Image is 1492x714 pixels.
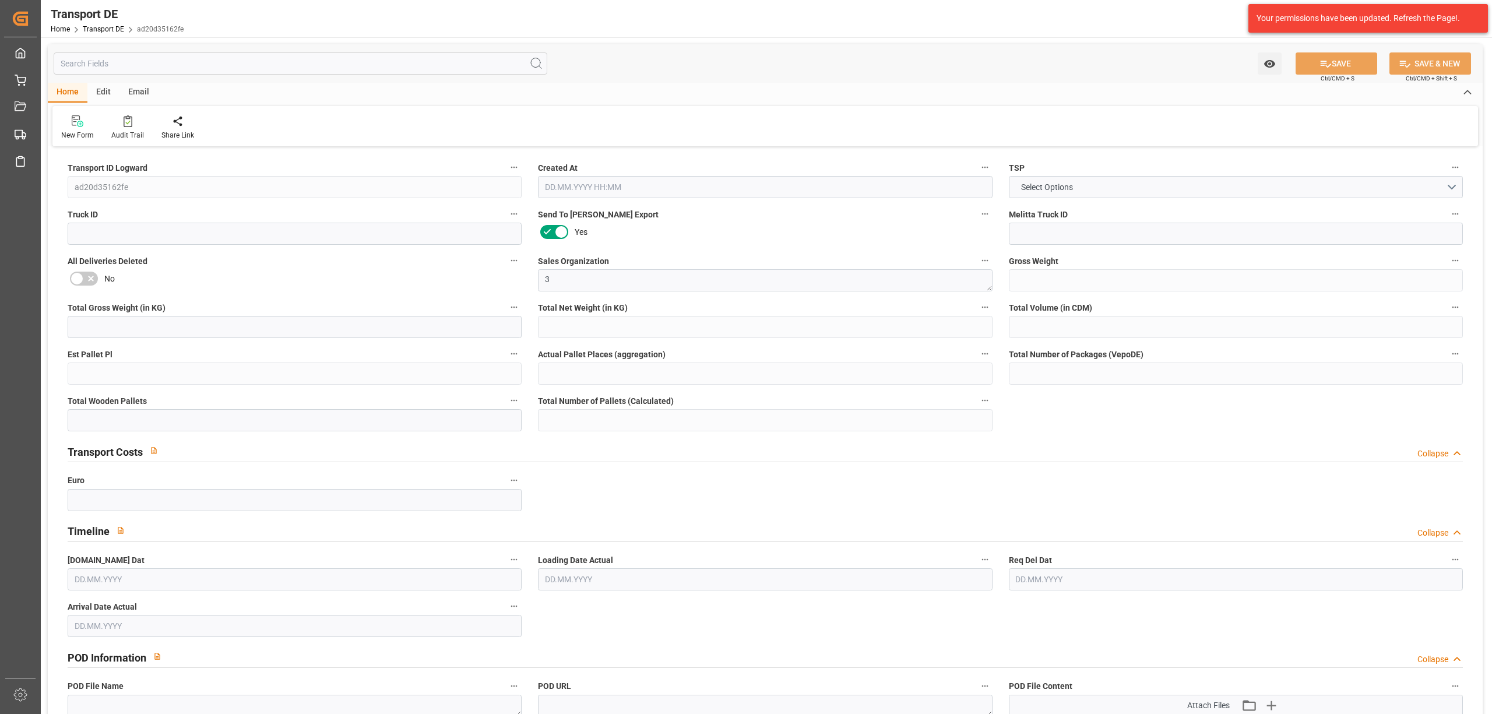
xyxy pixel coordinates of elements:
[506,206,522,221] button: Truck ID
[110,519,132,541] button: View description
[1448,206,1463,221] button: Melitta Truck ID
[538,568,992,590] input: DD.MM.YYYY
[977,393,993,408] button: Total Number of Pallets (Calculated)
[977,253,993,268] button: Sales Organization
[54,52,547,75] input: Search Fields
[538,349,666,361] span: Actual Pallet Places (aggregation)
[506,552,522,567] button: [DOMAIN_NAME] Dat
[538,302,628,314] span: Total Net Weight (in KG)
[1258,52,1282,75] button: open menu
[538,176,992,198] input: DD.MM.YYYY HH:MM
[538,554,613,567] span: Loading Date Actual
[1389,52,1471,75] button: SAVE & NEW
[1448,346,1463,361] button: Total Number of Packages (VepoDE)
[83,25,124,33] a: Transport DE
[538,209,659,221] span: Send To [PERSON_NAME] Export
[1009,568,1463,590] input: DD.MM.YYYY
[68,650,146,666] h2: POD Information
[51,25,70,33] a: Home
[506,678,522,694] button: POD File Name
[538,395,674,407] span: Total Number of Pallets (Calculated)
[68,568,522,590] input: DD.MM.YYYY
[538,162,578,174] span: Created At
[68,615,522,637] input: DD.MM.YYYY
[506,393,522,408] button: Total Wooden Pallets
[119,83,158,103] div: Email
[87,83,119,103] div: Edit
[977,678,993,694] button: POD URL
[68,349,112,361] span: Est Pallet Pl
[1448,552,1463,567] button: Req Del Dat
[538,680,571,692] span: POD URL
[146,645,168,667] button: View description
[977,206,993,221] button: Send To [PERSON_NAME] Export
[1009,162,1025,174] span: TSP
[538,255,609,268] span: Sales Organization
[1257,12,1471,24] div: Your permissions have been updated. Refresh the Page!.
[161,130,194,140] div: Share Link
[51,5,184,23] div: Transport DE
[68,209,98,221] span: Truck ID
[1296,52,1377,75] button: SAVE
[68,255,147,268] span: All Deliveries Deleted
[68,554,145,567] span: [DOMAIN_NAME] Dat
[68,395,147,407] span: Total Wooden Pallets
[506,346,522,361] button: Est Pallet Pl
[1448,300,1463,315] button: Total Volume (in CDM)
[1448,678,1463,694] button: POD File Content
[68,523,110,539] h2: Timeline
[68,474,85,487] span: Euro
[506,473,522,488] button: Euro
[68,680,124,692] span: POD File Name
[104,273,115,285] span: No
[1448,253,1463,268] button: Gross Weight
[143,439,165,462] button: View description
[1009,554,1052,567] span: Req Del Dat
[575,226,587,238] span: Yes
[48,83,87,103] div: Home
[1009,209,1068,221] span: Melitta Truck ID
[1417,448,1448,460] div: Collapse
[68,162,147,174] span: Transport ID Logward
[61,130,94,140] div: New Form
[1015,181,1079,194] span: Select Options
[506,599,522,614] button: Arrival Date Actual
[1448,160,1463,175] button: TSP
[68,444,143,460] h2: Transport Costs
[111,130,144,140] div: Audit Trail
[977,300,993,315] button: Total Net Weight (in KG)
[506,160,522,175] button: Transport ID Logward
[506,253,522,268] button: All Deliveries Deleted
[538,269,992,291] textarea: 3
[977,160,993,175] button: Created At
[1187,699,1230,712] span: Attach Files
[1009,680,1072,692] span: POD File Content
[1321,74,1354,83] span: Ctrl/CMD + S
[1009,302,1092,314] span: Total Volume (in CDM)
[1009,255,1058,268] span: Gross Weight
[506,300,522,315] button: Total Gross Weight (in KG)
[977,552,993,567] button: Loading Date Actual
[1417,653,1448,666] div: Collapse
[1406,74,1457,83] span: Ctrl/CMD + Shift + S
[1009,176,1463,198] button: open menu
[977,346,993,361] button: Actual Pallet Places (aggregation)
[1417,527,1448,539] div: Collapse
[68,601,137,613] span: Arrival Date Actual
[68,302,166,314] span: Total Gross Weight (in KG)
[1009,349,1143,361] span: Total Number of Packages (VepoDE)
